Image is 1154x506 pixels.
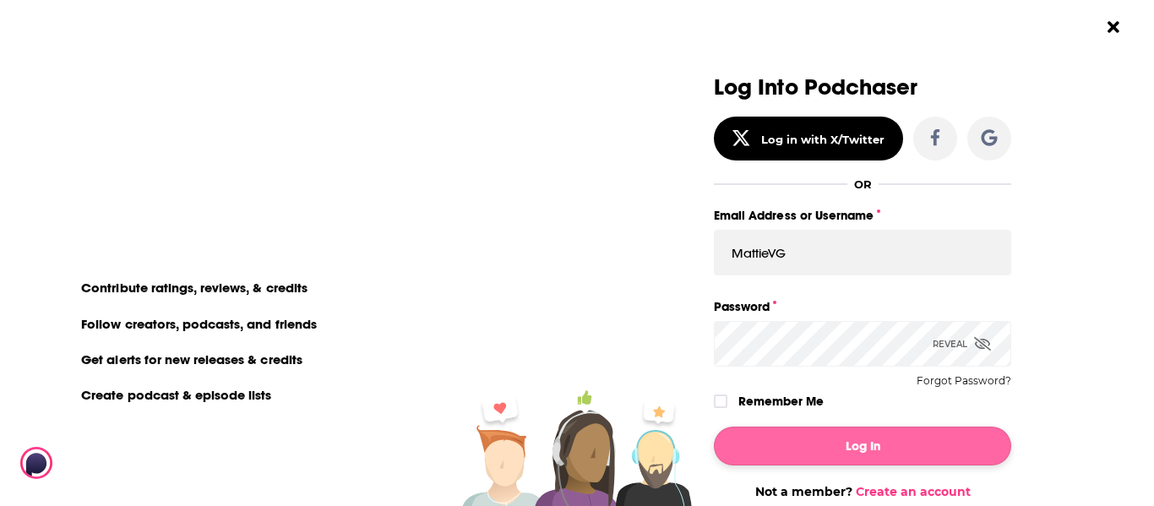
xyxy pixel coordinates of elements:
div: OR [854,177,872,191]
li: Create podcast & episode lists [71,384,283,405]
li: Follow creators, podcasts, and friends [71,313,329,335]
button: Log In [714,427,1011,465]
div: Reveal [933,321,991,367]
a: Podchaser - Follow, Share and Rate Podcasts [20,447,169,479]
div: Log in with X/Twitter [761,133,885,146]
div: Not a member? [714,484,1011,499]
li: Contribute ratings, reviews, & credits [71,276,319,298]
a: Create an account [856,484,971,499]
input: Email Address or Username [714,230,1011,275]
li: On Podchaser you can: [71,247,409,263]
img: Podchaser - Follow, Share and Rate Podcasts [20,447,182,479]
h3: Log Into Podchaser [714,75,1011,100]
button: Forgot Password? [917,375,1011,387]
button: Close Button [1097,11,1130,43]
label: Email Address or Username [714,204,1011,226]
button: Log in with X/Twitter [714,117,903,161]
li: Get alerts for new releases & credits [71,348,313,370]
label: Remember Me [738,390,824,412]
a: create an account [153,89,319,112]
label: Password [714,296,1011,318]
